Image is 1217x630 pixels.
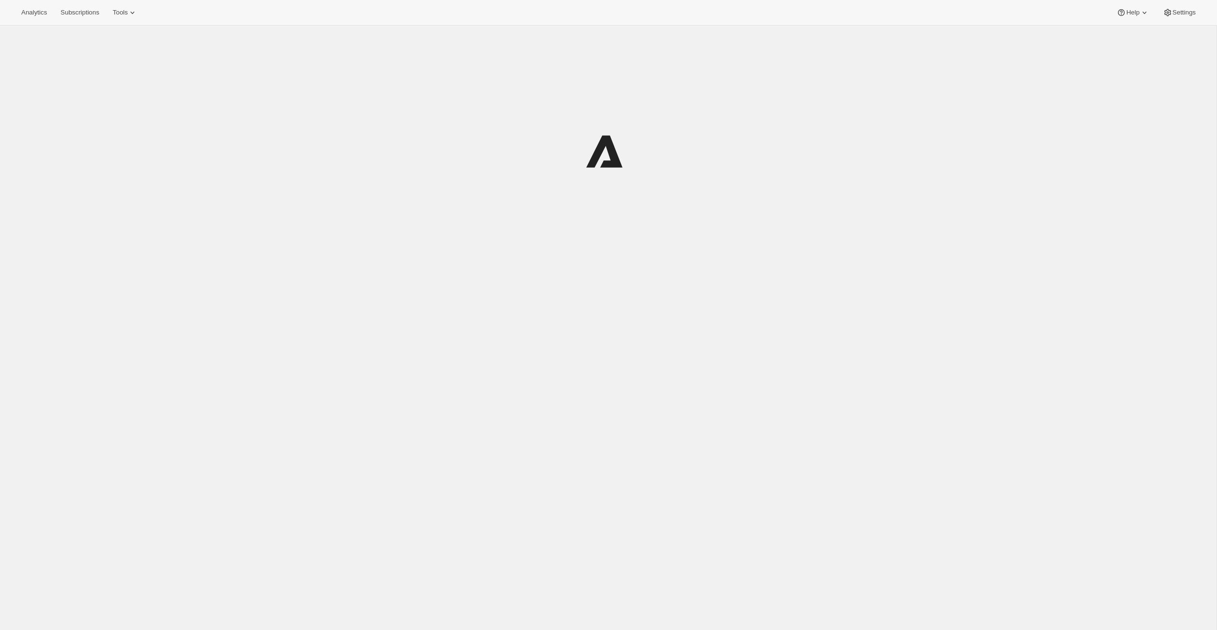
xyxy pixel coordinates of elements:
button: Settings [1157,6,1202,19]
button: Tools [107,6,143,19]
button: Analytics [15,6,53,19]
span: Settings [1173,9,1196,16]
span: Analytics [21,9,47,16]
span: Help [1126,9,1139,16]
button: Help [1111,6,1155,19]
span: Subscriptions [60,9,99,16]
button: Subscriptions [55,6,105,19]
span: Tools [113,9,128,16]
